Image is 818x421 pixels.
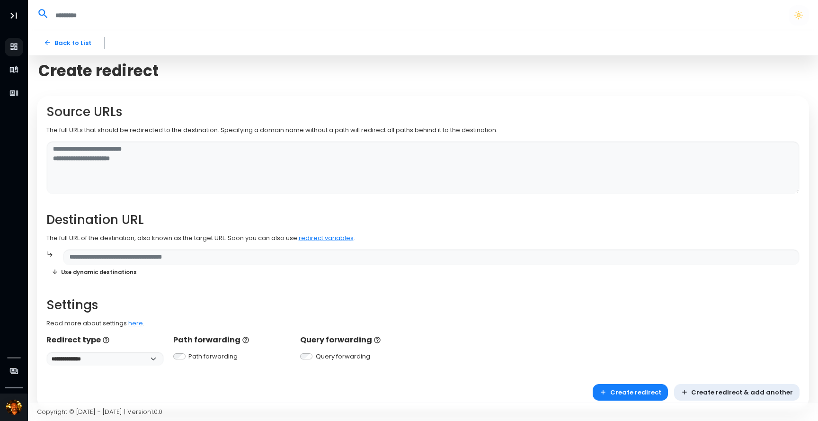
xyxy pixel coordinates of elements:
p: Redirect type [46,334,164,346]
a: redirect variables [299,233,354,242]
button: Toggle Aside [5,7,23,25]
label: Query forwarding [316,352,370,361]
label: Path forwarding [188,352,238,361]
button: Create redirect [593,384,668,401]
h2: Source URLs [46,105,800,119]
img: Avatar [6,400,22,415]
button: Create redirect & add another [674,384,800,401]
h2: Settings [46,298,800,313]
p: The full URL of the destination, also known as the target URL. Soon you can also use . [46,233,800,243]
span: Create redirect [38,62,159,80]
p: The full URLs that should be redirected to the destination. Specifying a domain name without a pa... [46,125,800,135]
p: Query forwarding [300,334,418,346]
h2: Destination URL [46,213,800,227]
a: Back to List [37,35,98,51]
p: Read more about settings . [46,319,800,328]
p: Path forwarding [173,334,291,346]
button: Use dynamic destinations [46,265,142,279]
a: here [128,319,143,328]
span: Copyright © [DATE] - [DATE] | Version 1.0.0 [37,407,162,416]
